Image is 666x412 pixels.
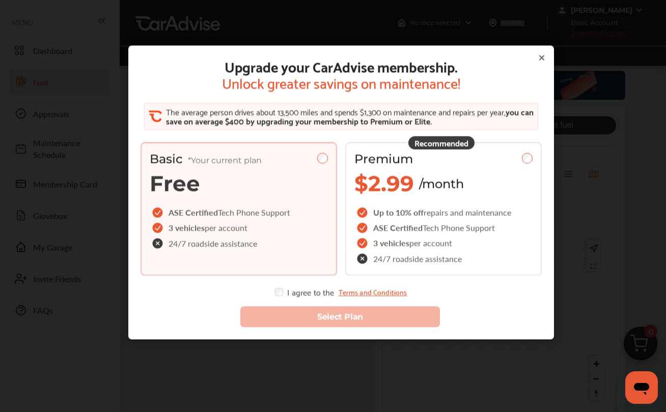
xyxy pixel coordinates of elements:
span: 3 vehicles [169,222,205,234]
img: checkIcon.6d469ec1.svg [357,223,369,233]
div: I agree to the [275,288,407,296]
span: per account [205,222,247,234]
span: you can save on average $400 by upgrading your membership to Premium or Elite. [166,105,534,128]
iframe: Button to launch messaging window [625,371,658,404]
img: check-cross-icon.c68f34ea.svg [357,254,369,264]
span: 3 vehicles [373,237,409,249]
span: Basic [150,152,262,167]
img: CA_CheckIcon.cf4f08d4.svg [149,110,162,123]
span: 24/7 roadside assistance [169,239,257,248]
img: checkIcon.6d469ec1.svg [152,208,164,218]
span: Tech Phone Support [218,207,290,218]
span: Up to 10% off [373,207,424,218]
img: check-cross-icon.c68f34ea.svg [152,238,164,249]
div: Recommended [408,136,475,150]
span: Unlock greater savings on maintenance! [222,74,460,91]
span: 24/7 roadside assistance [373,255,462,263]
span: ASE Certified [169,207,218,218]
img: checkIcon.6d469ec1.svg [357,238,369,249]
img: checkIcon.6d469ec1.svg [152,223,164,233]
span: repairs and maintenance [424,207,511,218]
img: checkIcon.6d469ec1.svg [357,208,369,218]
span: Upgrade your CarAdvise membership. [222,58,460,74]
span: *Your current plan [188,156,262,166]
span: /month [419,176,464,191]
a: Terms and Conditions [339,288,407,296]
span: per account [409,237,452,249]
span: The average person drives about 13,500 miles and spends $1,300 on maintenance and repairs per year, [166,105,506,119]
span: Premium [354,152,413,167]
span: Free [150,171,200,197]
span: ASE Certified [373,222,423,234]
span: Tech Phone Support [423,222,495,234]
span: $2.99 [354,171,414,197]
